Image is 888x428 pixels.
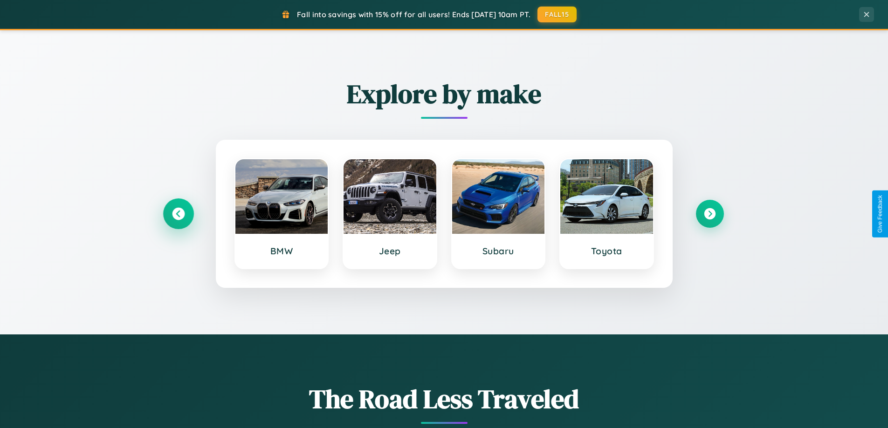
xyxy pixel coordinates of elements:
[537,7,577,22] button: FALL15
[297,10,530,19] span: Fall into savings with 15% off for all users! Ends [DATE] 10am PT.
[877,195,883,233] div: Give Feedback
[245,245,319,257] h3: BMW
[570,245,644,257] h3: Toyota
[461,245,536,257] h3: Subaru
[165,76,724,112] h2: Explore by make
[353,245,427,257] h3: Jeep
[165,381,724,417] h1: The Road Less Traveled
